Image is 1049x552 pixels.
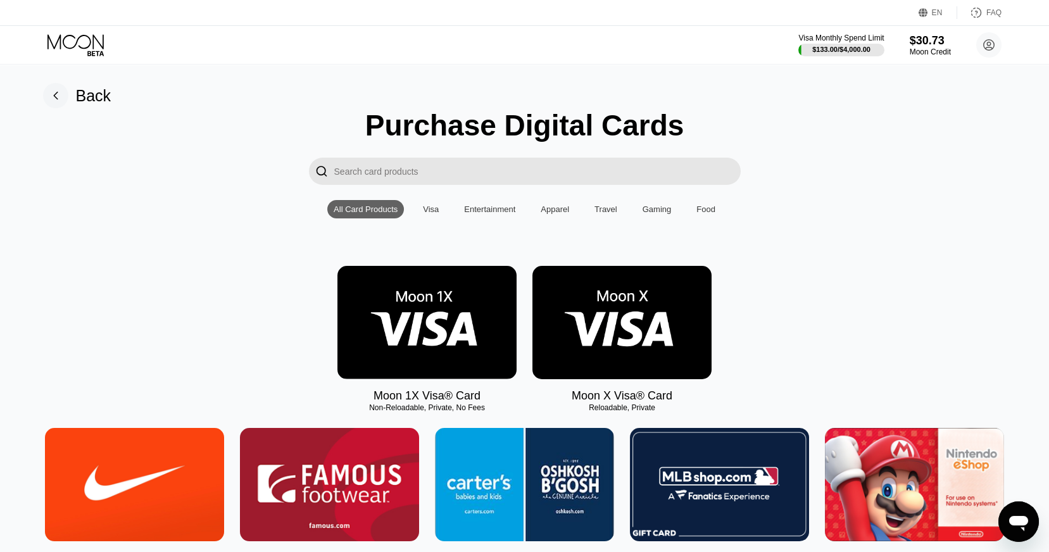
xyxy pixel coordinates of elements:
[594,204,617,214] div: Travel
[636,200,678,218] div: Gaming
[334,204,398,214] div: All Card Products
[919,6,957,19] div: EN
[910,47,951,56] div: Moon Credit
[690,200,722,218] div: Food
[417,200,445,218] div: Visa
[998,501,1039,542] iframe: Button to launch messaging window
[315,164,328,179] div: 
[309,158,334,185] div: 
[374,389,481,403] div: Moon 1X Visa® Card
[423,204,439,214] div: Visa
[798,34,884,56] div: Visa Monthly Spend Limit$133.00/$4,000.00
[812,46,870,53] div: $133.00 / $4,000.00
[910,34,951,47] div: $30.73
[458,200,522,218] div: Entertainment
[532,403,712,412] div: Reloadable, Private
[337,403,517,412] div: Non-Reloadable, Private, No Fees
[541,204,569,214] div: Apparel
[365,108,684,142] div: Purchase Digital Cards
[910,34,951,56] div: $30.73Moon Credit
[534,200,575,218] div: Apparel
[986,8,1002,17] div: FAQ
[76,87,111,105] div: Back
[43,83,111,108] div: Back
[327,200,404,218] div: All Card Products
[464,204,515,214] div: Entertainment
[798,34,884,42] div: Visa Monthly Spend Limit
[932,8,943,17] div: EN
[572,389,672,403] div: Moon X Visa® Card
[957,6,1002,19] div: FAQ
[696,204,715,214] div: Food
[643,204,672,214] div: Gaming
[588,200,624,218] div: Travel
[334,158,741,185] input: Search card products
